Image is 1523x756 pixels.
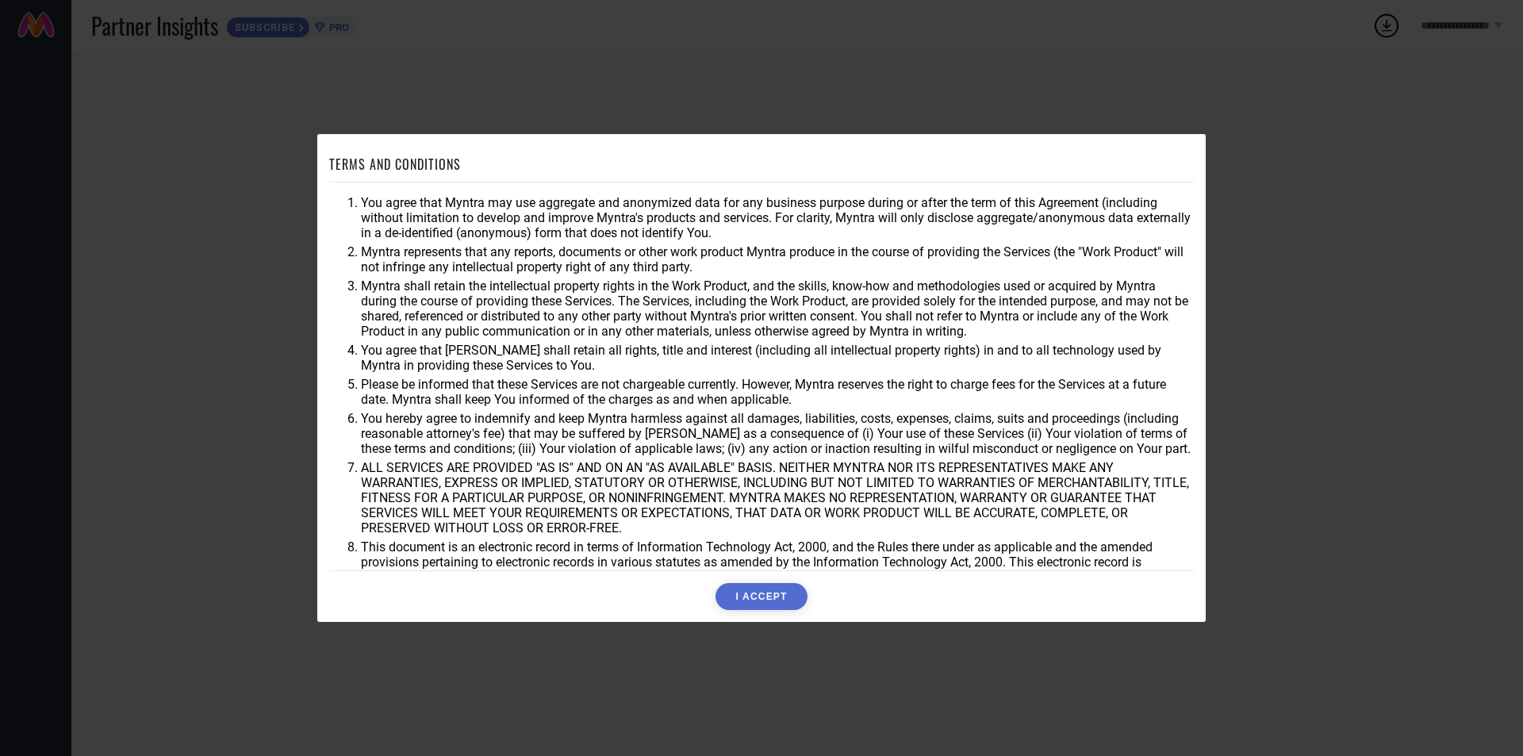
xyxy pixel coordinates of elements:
li: You agree that [PERSON_NAME] shall retain all rights, title and interest (including all intellect... [361,343,1194,373]
li: This document is an electronic record in terms of Information Technology Act, 2000, and the Rules... [361,539,1194,585]
li: ALL SERVICES ARE PROVIDED "AS IS" AND ON AN "AS AVAILABLE" BASIS. NEITHER MYNTRA NOR ITS REPRESEN... [361,460,1194,535]
li: Myntra represents that any reports, documents or other work product Myntra produce in the course ... [361,244,1194,274]
li: Please be informed that these Services are not chargeable currently. However, Myntra reserves the... [361,377,1194,407]
button: I ACCEPT [715,583,807,610]
li: Myntra shall retain the intellectual property rights in the Work Product, and the skills, know-ho... [361,278,1194,339]
li: You hereby agree to indemnify and keep Myntra harmless against all damages, liabilities, costs, e... [361,411,1194,456]
li: You agree that Myntra may use aggregate and anonymized data for any business purpose during or af... [361,195,1194,240]
h1: TERMS AND CONDITIONS [329,155,461,174]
